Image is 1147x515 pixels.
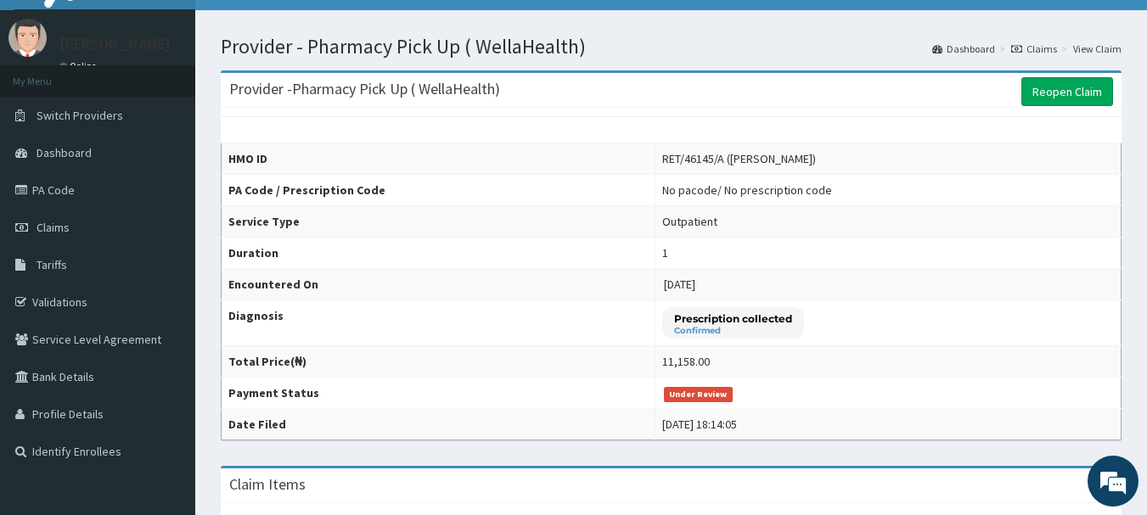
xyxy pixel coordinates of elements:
[37,257,67,272] span: Tariffs
[222,238,655,269] th: Duration
[222,409,655,440] th: Date Filed
[37,108,123,123] span: Switch Providers
[222,300,655,346] th: Diagnosis
[674,311,792,326] p: Prescription collected
[229,81,500,97] h3: Provider - Pharmacy Pick Up ( WellaHealth)
[932,42,995,56] a: Dashboard
[662,182,832,199] div: No pacode / No prescription code
[222,175,655,206] th: PA Code / Prescription Code
[59,60,100,72] a: Online
[37,220,70,235] span: Claims
[59,36,171,52] p: [PERSON_NAME]
[1073,42,1122,56] a: View Claim
[222,143,655,175] th: HMO ID
[222,378,655,409] th: Payment Status
[662,353,710,370] div: 11,158.00
[222,269,655,300] th: Encountered On
[1011,42,1057,56] a: Claims
[664,387,733,402] span: Under Review
[229,477,306,492] h3: Claim Items
[662,150,816,167] div: RET/46145/A ([PERSON_NAME])
[664,277,695,292] span: [DATE]
[222,206,655,238] th: Service Type
[222,346,655,378] th: Total Price(₦)
[8,19,47,57] img: User Image
[1021,77,1113,106] a: Reopen Claim
[221,36,1122,58] h1: Provider - Pharmacy Pick Up ( WellaHealth)
[37,145,92,160] span: Dashboard
[662,416,737,433] div: [DATE] 18:14:05
[674,327,792,335] small: Confirmed
[662,213,717,230] div: Outpatient
[662,244,668,261] div: 1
